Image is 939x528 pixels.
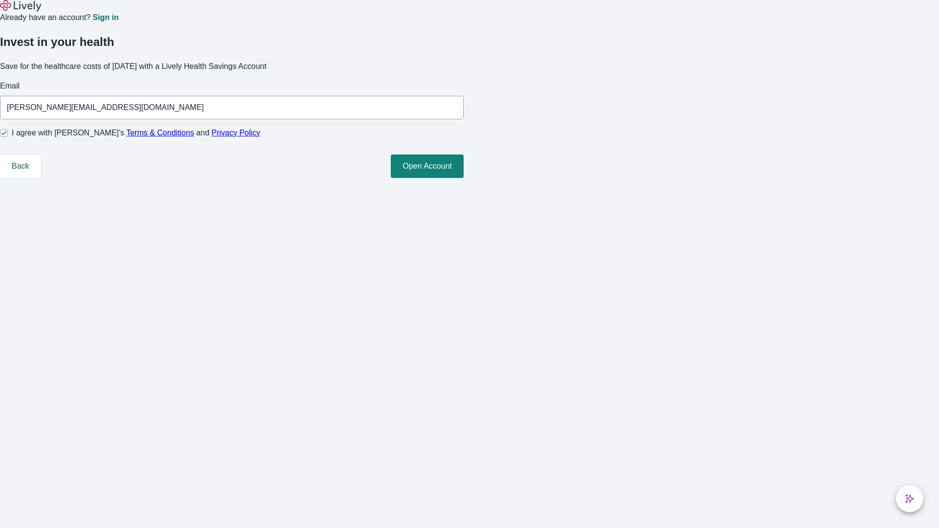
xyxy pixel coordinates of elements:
button: Open Account [391,154,464,178]
span: I agree with [PERSON_NAME]’s and [12,127,260,139]
svg: Lively AI Assistant [905,494,915,504]
a: Terms & Conditions [126,129,194,137]
button: chat [896,485,923,512]
a: Privacy Policy [212,129,261,137]
a: Sign in [92,14,118,22]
